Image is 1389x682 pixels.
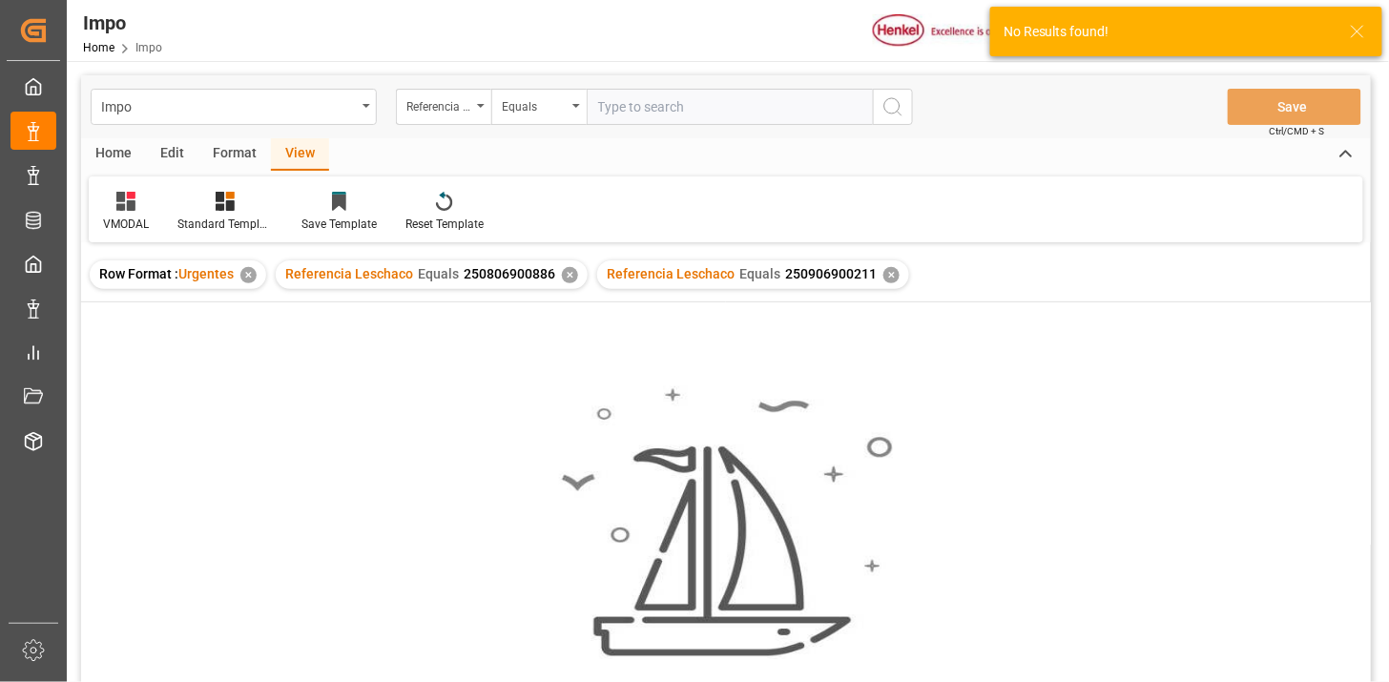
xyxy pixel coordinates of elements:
span: Row Format : [99,266,178,281]
span: Referencia Leschaco [285,266,413,281]
div: Equals [502,93,567,115]
button: search button [873,89,913,125]
button: open menu [91,89,377,125]
div: No Results found! [1004,22,1332,42]
span: 250906900211 [785,266,877,281]
span: Urgentes [178,266,234,281]
img: smooth_sailing.jpeg [559,386,893,659]
button: open menu [396,89,491,125]
a: Home [83,41,114,54]
div: ✕ [883,267,900,283]
span: Equals [418,266,459,281]
div: VMODAL [103,216,149,233]
div: Standard Templates [177,216,273,233]
div: Format [198,138,271,171]
div: Home [81,138,146,171]
div: ✕ [240,267,257,283]
div: Save Template [301,216,377,233]
div: View [271,138,329,171]
span: 250806900886 [464,266,555,281]
span: Ctrl/CMD + S [1270,124,1325,138]
div: Reset Template [405,216,484,233]
span: Referencia Leschaco [607,266,735,281]
div: ✕ [562,267,578,283]
img: Henkel%20logo.jpg_1689854090.jpg [873,14,1033,48]
input: Type to search [587,89,873,125]
span: Equals [739,266,780,281]
div: Impo [101,93,356,117]
div: Impo [83,9,162,37]
button: open menu [491,89,587,125]
button: Save [1228,89,1361,125]
div: Edit [146,138,198,171]
div: Referencia Leschaco [406,93,471,115]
